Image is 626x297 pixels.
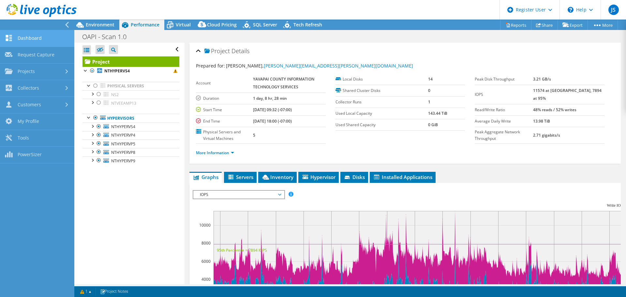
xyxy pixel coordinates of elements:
[111,158,135,164] span: NTHYPERVP9
[344,174,365,180] span: Disks
[82,82,179,90] a: Physical Servers
[335,110,428,117] label: Used Local Capacity
[253,118,292,124] b: [DATE] 18:00 (-07:00)
[111,132,135,138] span: NTHYPERVP4
[193,174,218,180] span: Graphs
[96,288,133,296] a: Project Notes
[104,68,130,74] b: NTHYPERVS4
[500,20,531,30] a: Reports
[428,99,430,105] b: 1
[335,122,428,128] label: Used Shared Capacity
[475,76,533,82] label: Peak Disk Throughput
[131,22,159,28] span: Performance
[201,240,211,246] text: 8000
[588,20,618,30] a: More
[253,76,314,90] b: YAVAPAI COUNTY INFORMATION TECHNOLOGY SERVICES
[217,247,267,253] text: 95th Percentile = 7894 IOPS
[201,259,211,264] text: 6000
[475,129,533,142] label: Peak Aggregate Network Throughput
[475,118,533,125] label: Average Daily Write
[76,288,96,296] a: 1
[82,123,179,131] a: NTHYPERVS4
[111,124,135,129] span: NTHYPERVS4
[293,22,322,28] span: Tech Refresh
[335,87,428,94] label: Shared Cluster Disks
[86,22,114,28] span: Environment
[373,174,432,180] span: Installed Applications
[82,90,179,99] a: NS2
[79,33,137,40] h1: OAPI - Scan 1.0
[428,111,447,116] b: 143.44 TiB
[253,107,292,112] b: [DATE] 09:32 (-07:00)
[197,191,280,199] span: IOPS
[196,80,253,86] label: Account
[428,122,438,127] b: 0 GiB
[111,92,119,97] span: NS2
[196,118,253,125] label: End Time
[253,96,287,101] b: 1 day, 8 hr, 28 min
[531,20,558,30] a: Share
[196,129,253,142] label: Physical Servers and Virtual Machines
[533,118,550,124] b: 13.98 TiB
[82,131,179,140] a: NTHYPERVP4
[533,88,602,101] b: 11574 at [GEOGRAPHIC_DATA], 7894 at 95%
[428,88,430,93] b: 0
[558,20,588,30] a: Export
[428,76,433,82] b: 14
[302,174,335,180] span: Hypervisor
[335,76,428,82] label: Local Disks
[475,91,533,98] label: IOPS
[111,150,135,155] span: NTHYPERVP8
[176,22,191,28] span: Virtual
[82,156,179,165] a: NTHYPERVP9
[264,63,413,69] a: [PERSON_NAME][EMAIL_ADDRESS][PERSON_NAME][DOMAIN_NAME]
[533,107,576,112] b: 48% reads / 52% writes
[199,222,211,228] text: 10000
[111,141,135,147] span: NTHYPERVP5
[335,99,428,105] label: Collector Runs
[607,203,625,208] text: Write IOPS
[82,56,179,67] a: Project
[253,132,255,138] b: 5
[82,148,179,156] a: NTHYPERVP8
[261,174,293,180] span: Inventory
[226,63,413,69] span: [PERSON_NAME],
[568,7,574,13] svg: \n
[82,114,179,122] a: Hypervisors
[253,22,277,28] span: SQL Server
[231,47,249,55] span: Details
[533,76,551,82] b: 3.21 GB/s
[196,107,253,113] label: Start Time
[196,150,234,156] a: More Information
[196,95,253,102] label: Duration
[608,5,619,15] span: JS
[111,100,136,106] span: NTVEEAMP13
[475,107,533,113] label: Read/Write Ratio
[207,22,237,28] span: Cloud Pricing
[82,99,179,107] a: NTVEEAMP13
[227,174,253,180] span: Servers
[533,132,560,138] b: 2.71 gigabits/s
[82,67,179,75] a: NTHYPERVS4
[204,48,230,54] span: Project
[82,140,179,148] a: NTHYPERVP5
[196,63,225,69] label: Prepared for:
[201,276,211,282] text: 4000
